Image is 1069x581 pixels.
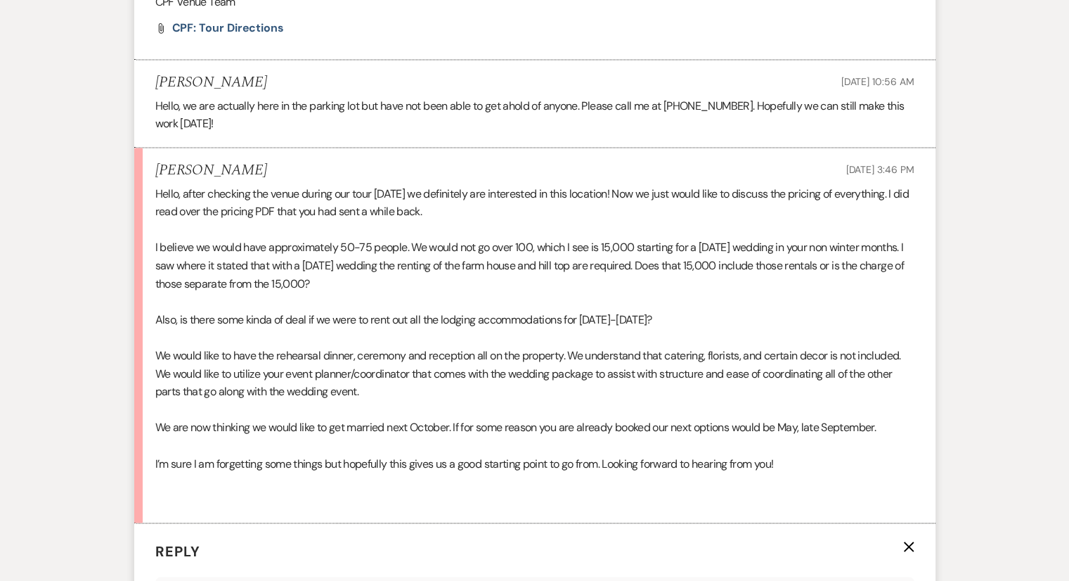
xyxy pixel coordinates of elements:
p: Hello, we are actually here in the parking lot but have not been able to get ahold of anyone. Ple... [155,97,914,133]
p: I’m sure I am forgetting some things but hopefully this gives us a good starting point to go from... [155,455,914,473]
p: I believe we would have approximately 50-75 people. We would not go over 100, which I see is 15,0... [155,238,914,293]
span: CPF: Tour Directions [172,20,284,35]
span: Reply [155,542,200,560]
a: CPF: Tour Directions [172,23,284,34]
p: We would like to have the rehearsal dinner, ceremony and reception all on the property. We unders... [155,347,914,401]
h5: [PERSON_NAME] [155,162,267,179]
h5: [PERSON_NAME] [155,74,267,91]
span: [DATE] 3:46 PM [846,163,914,176]
span: [DATE] 10:56 AM [841,75,914,88]
p: Hello, after checking the venue during our tour [DATE] we definitely are interested in this locat... [155,185,914,221]
p: Also, is there some kinda of deal if we were to rent out all the lodging accommodations for [DATE... [155,311,914,329]
p: We are now thinking we would like to get married next October. If for some reason you are already... [155,419,914,437]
